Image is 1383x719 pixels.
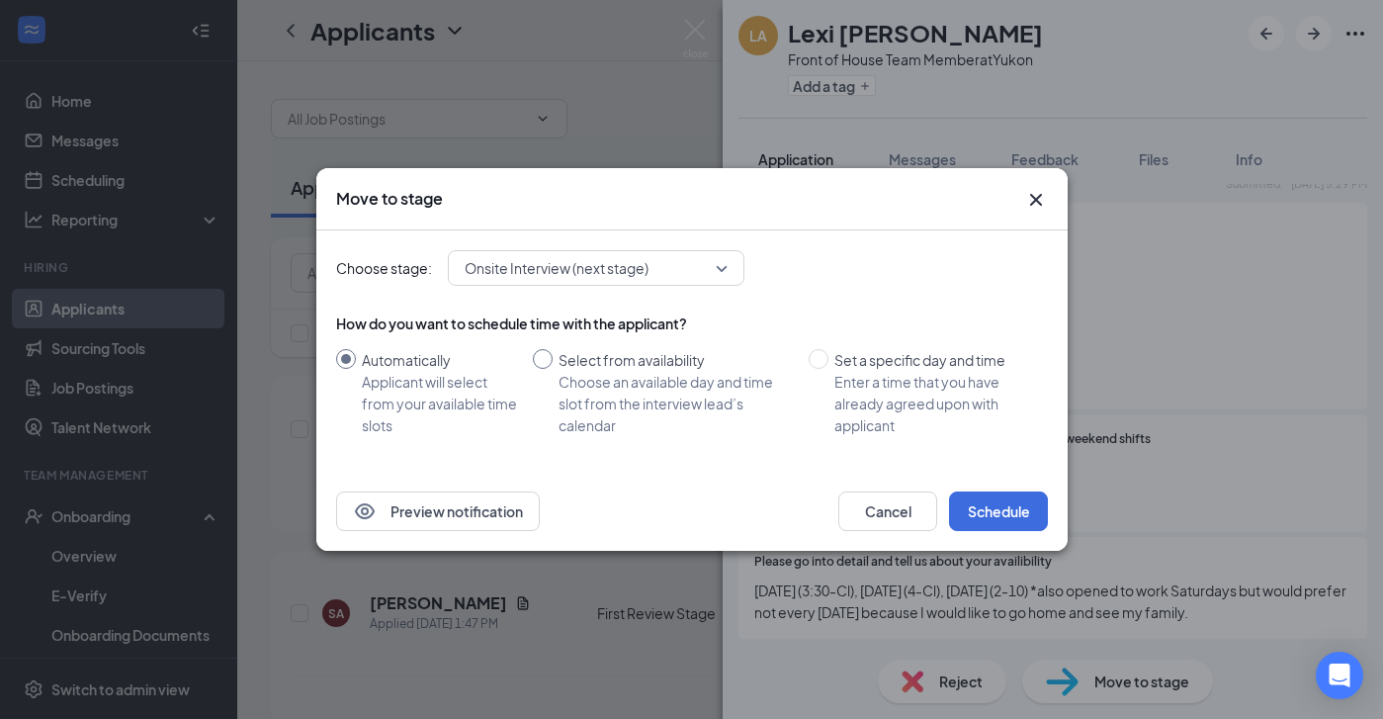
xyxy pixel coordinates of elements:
svg: Cross [1024,188,1048,212]
div: Set a specific day and time [834,349,1032,371]
span: Onsite Interview (next stage) [465,253,648,283]
div: How do you want to schedule time with the applicant? [336,314,1048,333]
button: Cancel [838,492,937,531]
button: EyePreview notification [336,492,540,531]
div: Applicant will select from your available time slots [362,371,517,436]
h3: Move to stage [336,188,443,210]
div: Enter a time that you have already agreed upon with applicant [834,371,1032,436]
button: Schedule [949,492,1048,531]
svg: Eye [353,499,377,523]
button: Close [1024,188,1048,212]
div: Open Intercom Messenger [1316,652,1363,699]
span: Choose stage: [336,257,432,279]
div: Select from availability [559,349,793,371]
div: Choose an available day and time slot from the interview lead’s calendar [559,371,793,436]
div: Automatically [362,349,517,371]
